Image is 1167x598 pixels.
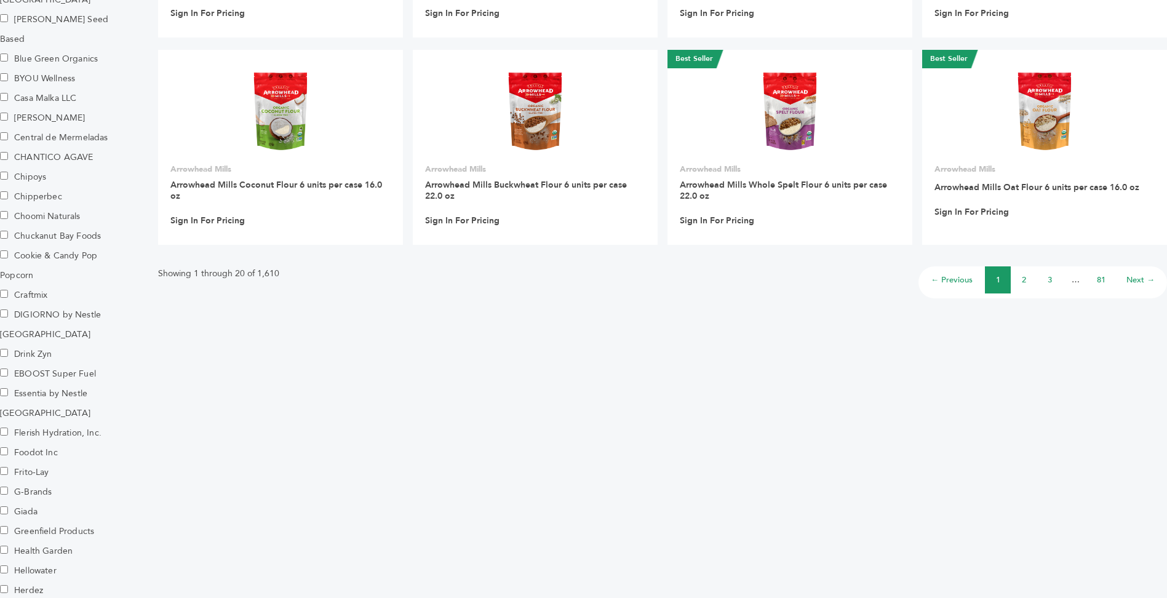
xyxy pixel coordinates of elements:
[425,164,645,175] p: Arrowhead Mills
[158,266,279,281] p: Showing 1 through 20 of 1,610
[1022,274,1026,285] a: 2
[1048,274,1052,285] a: 3
[501,67,570,156] img: Arrowhead Mills Buckwheat Flour 6 units per case 22.0 oz
[934,181,1139,193] a: Arrowhead Mills Oat Flour 6 units per case 16.0 oz
[934,8,1009,19] a: Sign In For Pricing
[1126,274,1155,285] a: Next →
[680,179,887,202] a: Arrowhead Mills Whole Spelt Flour 6 units per case 22.0 oz
[1097,274,1105,285] a: 81
[931,274,973,285] a: ← Previous
[425,215,500,226] a: Sign In For Pricing
[170,215,245,226] a: Sign In For Pricing
[425,179,627,202] a: Arrowhead Mills Buckwheat Flour 6 units per case 22.0 oz
[425,8,500,19] a: Sign In For Pricing
[755,67,824,156] img: Arrowhead Mills Whole Spelt Flour 6 units per case 22.0 oz
[246,67,315,156] img: Arrowhead Mills Coconut Flour 6 units per case 16.0 oz
[680,8,754,19] a: Sign In For Pricing
[680,164,900,175] p: Arrowhead Mills
[1010,67,1079,156] img: Arrowhead Mills Oat Flour 6 units per case 16.0 oz
[996,274,1000,285] a: 1
[1062,266,1088,293] li: …
[170,179,382,202] a: Arrowhead Mills Coconut Flour 6 units per case 16.0 oz
[170,164,391,175] p: Arrowhead Mills
[934,207,1009,218] a: Sign In For Pricing
[170,8,245,19] a: Sign In For Pricing
[680,215,754,226] a: Sign In For Pricing
[934,164,1155,175] p: Arrowhead Mills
